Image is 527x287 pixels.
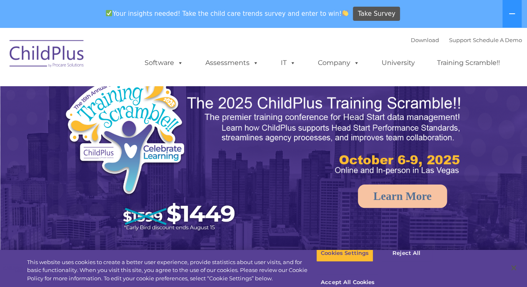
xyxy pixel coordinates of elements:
a: University [373,55,423,71]
button: Reject All [380,245,432,262]
a: Training Scramble!! [429,55,508,71]
img: 👏 [342,10,348,16]
img: ✅ [106,10,112,16]
a: Schedule A Demo [473,37,522,43]
a: Assessments [197,55,267,71]
a: Company [310,55,368,71]
a: Support [449,37,471,43]
a: IT [272,55,304,71]
span: Your insights needed! Take the child care trends survey and enter to win! [102,5,352,22]
span: Phone number [116,89,151,95]
font: | [411,37,522,43]
a: Software [136,55,192,71]
span: Take Survey [358,7,395,21]
button: Cookies Settings [316,245,373,262]
span: Last name [116,55,141,61]
div: This website uses cookies to create a better user experience, provide statistics about user visit... [27,258,316,283]
button: Close [505,259,523,277]
a: Take Survey [353,7,400,21]
a: Download [411,37,439,43]
a: Learn More [358,185,447,208]
img: ChildPlus by Procare Solutions [5,34,89,76]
